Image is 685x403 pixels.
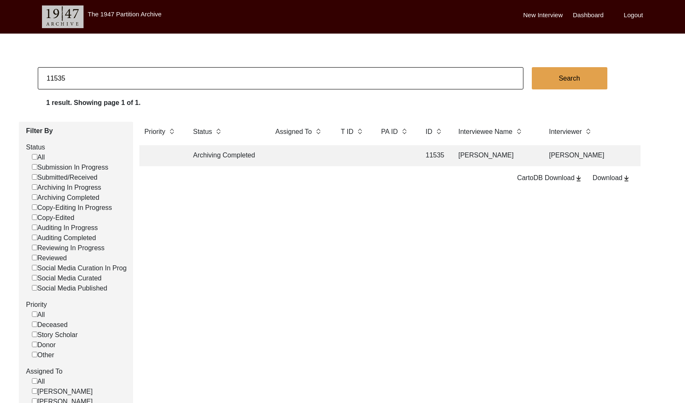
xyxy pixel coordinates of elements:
label: Submitted/Received [32,173,97,183]
label: Status [26,142,127,152]
label: All [32,310,45,320]
img: sort-button.png [315,127,321,136]
img: sort-button.png [516,127,522,136]
label: Story Scholar [32,330,78,340]
input: Deceased [32,322,37,327]
label: Auditing In Progress [32,223,98,233]
label: Copy-Edited [32,213,74,223]
input: Social Media Curated [32,275,37,280]
td: [PERSON_NAME] [453,145,537,166]
label: ID [426,127,432,137]
input: Reviewed [32,255,37,260]
img: sort-button.png [169,127,175,136]
label: All [32,377,45,387]
label: Social Media Published [32,283,107,293]
input: Submission In Progress [32,164,37,170]
input: All [32,154,37,160]
label: Copy-Editing In Progress [32,203,112,213]
input: Social Media Published [32,285,37,290]
input: Copy-Editing In Progress [32,204,37,210]
input: All [32,311,37,317]
input: Search... [38,67,523,89]
label: Assigned To [275,127,312,137]
div: Download [593,173,630,183]
label: 1 result. Showing page 1 of 1. [46,98,141,108]
label: All [32,152,45,162]
label: Priority [144,127,165,137]
label: New Interview [523,10,563,20]
img: sort-button.png [401,127,407,136]
input: Reviewing In Progress [32,245,37,250]
img: sort-button.png [215,127,221,136]
input: Social Media Curation In Progress [32,265,37,270]
label: Interviewee Name [458,127,512,137]
input: Auditing In Progress [32,225,37,230]
label: Status [193,127,212,137]
label: Auditing Completed [32,233,96,243]
label: Donor [32,340,56,350]
input: Submitted/Received [32,174,37,180]
label: The 1947 Partition Archive [88,10,162,18]
input: Copy-Edited [32,215,37,220]
input: Other [32,352,37,357]
label: Archiving In Progress [32,183,101,193]
label: Filter By [26,126,127,136]
td: Archiving Completed [188,145,264,166]
label: Deceased [32,320,68,330]
input: Archiving Completed [32,194,37,200]
label: T ID [341,127,353,137]
input: Donor [32,342,37,347]
label: Archiving Completed [32,193,99,203]
label: [PERSON_NAME] [32,387,93,397]
input: Archiving In Progress [32,184,37,190]
label: Dashboard [573,10,604,20]
button: Search [532,67,607,89]
img: download-button.png [575,175,583,182]
div: CartoDB Download [517,173,583,183]
img: sort-button.png [436,127,442,136]
img: header-logo.png [42,5,84,28]
label: PA ID [381,127,398,137]
input: Story Scholar [32,332,37,337]
img: download-button.png [622,175,630,182]
label: Reviewed [32,253,67,263]
img: sort-button.png [357,127,363,136]
label: Other [32,350,54,360]
label: Interviewer [549,127,582,137]
label: Reviewing In Progress [32,243,105,253]
label: Submission In Progress [32,162,108,173]
td: 11535 [421,145,447,166]
label: Social Media Curated [32,273,102,283]
input: All [32,378,37,384]
img: sort-button.png [585,127,591,136]
label: Logout [624,10,643,20]
label: Social Media Curation In Progress [32,263,139,273]
input: [PERSON_NAME] [32,388,37,394]
label: Priority [26,300,127,310]
input: Auditing Completed [32,235,37,240]
label: Assigned To [26,366,127,377]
